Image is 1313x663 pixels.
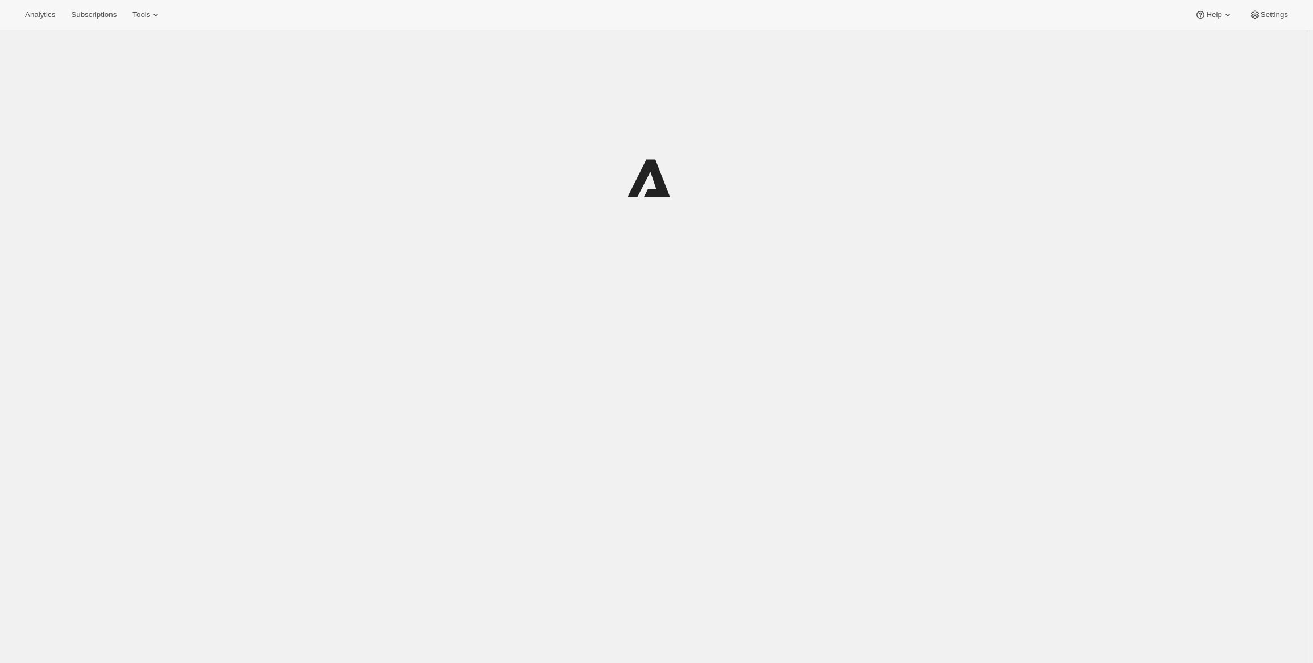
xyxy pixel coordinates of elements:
[126,7,168,23] button: Tools
[1243,7,1295,23] button: Settings
[25,10,55,19] span: Analytics
[132,10,150,19] span: Tools
[1188,7,1240,23] button: Help
[18,7,62,23] button: Analytics
[1261,10,1288,19] span: Settings
[64,7,123,23] button: Subscriptions
[71,10,117,19] span: Subscriptions
[1206,10,1221,19] span: Help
